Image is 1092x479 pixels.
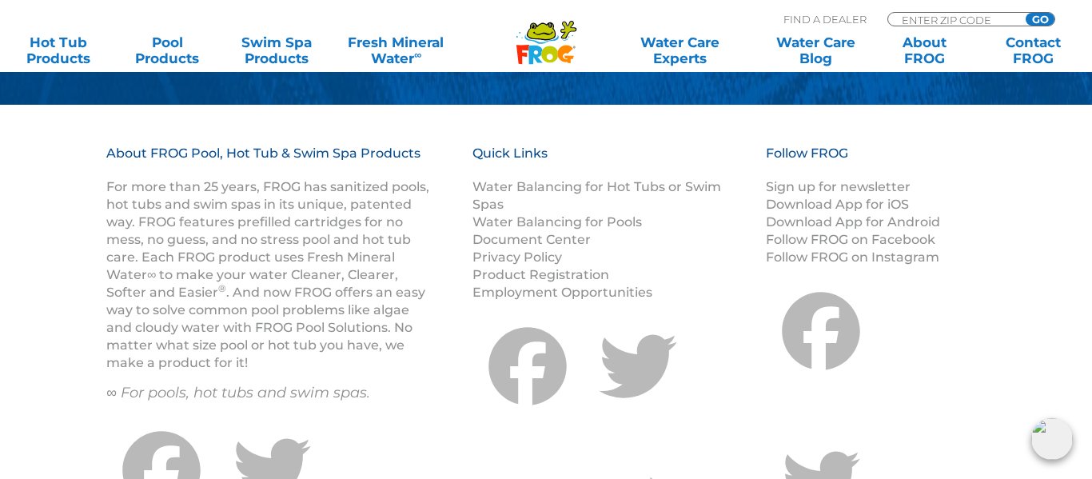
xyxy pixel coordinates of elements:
[1026,13,1054,26] input: GO
[106,384,370,401] em: ∞ For pools, hot tubs and swim spas.
[343,34,449,66] a: Fresh MineralWater∞
[234,34,319,66] a: Swim SpaProducts
[583,314,693,466] a: Twitter
[472,249,562,265] a: Privacy Policy
[414,49,421,61] sup: ∞
[106,145,432,178] h3: About FROG Pool, Hot Tub & Swim Spa Products
[472,267,609,282] a: Product Registration
[125,34,209,66] a: PoolProducts
[766,249,939,265] a: Follow FROG on Instagram
[883,34,967,66] a: AboutFROG
[766,214,940,230] a: Download App for Android
[766,145,966,178] h3: Follow FROG
[773,34,858,66] a: Water CareBlog
[472,179,721,212] a: Water Balancing for Hot Tubs or Swim Spas
[611,34,748,66] a: Water CareExperts
[472,314,583,466] a: Facebook
[16,34,101,66] a: Hot TubProducts
[1031,418,1073,460] img: openIcon
[766,179,911,194] a: Sign up for newsletter
[472,214,642,230] a: Water Balancing for Pools
[783,12,867,26] p: Find A Dealer
[766,232,935,247] a: Follow FROG on Facebook
[472,232,591,247] a: Document Center
[900,13,1008,26] input: Zip Code Form
[218,282,226,294] sup: ®
[766,279,876,431] a: Facebook
[766,197,909,212] a: Download App for iOS
[991,34,1076,66] a: ContactFROG
[472,145,746,178] h3: Quick Links
[106,178,432,372] p: For more than 25 years, FROG has sanitized pools, hot tubs and swim spas in its unique, patented ...
[472,285,652,300] a: Employment Opportunities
